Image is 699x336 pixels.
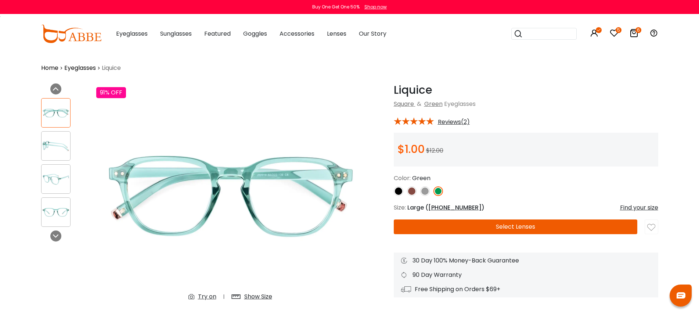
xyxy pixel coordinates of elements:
[401,285,651,294] div: Free Shipping on Orders $69+
[364,4,387,10] div: Shop now
[610,30,619,39] a: 5
[198,292,216,301] div: Try on
[394,174,411,182] span: Color:
[327,29,346,38] span: Lenses
[160,29,192,38] span: Sunglasses
[243,29,267,38] span: Goggles
[42,106,70,120] img: Liquice Green Plastic Eyeglasses , UniversalBridgeFit Frames from ABBE Glasses
[444,100,476,108] span: Eyeglasses
[401,256,651,265] div: 30 Day 100% Money-Back Guarantee
[394,83,658,97] h1: Liquice
[96,83,364,307] img: Liquice Green Plastic Eyeglasses , UniversalBridgeFit Frames from ABBE Glasses
[42,205,70,219] img: Liquice Green Plastic Eyeglasses , UniversalBridgeFit Frames from ABBE Glasses
[394,219,637,234] button: Select Lenses
[312,4,360,10] div: Buy One Get One 50%
[677,292,685,299] img: chat
[359,29,386,38] span: Our Story
[361,4,387,10] a: Shop now
[42,172,70,186] img: Liquice Green Plastic Eyeglasses , UniversalBridgeFit Frames from ABBE Glasses
[41,25,101,43] img: abbeglasses.com
[96,87,126,98] div: 91% OFF
[426,146,443,155] span: $12.00
[616,27,621,33] i: 5
[438,119,470,125] span: Reviews(2)
[397,141,425,157] span: $1.00
[620,203,658,212] div: Find your size
[41,64,58,72] a: Home
[407,203,484,212] span: Large ( )
[415,100,423,108] span: &
[116,29,148,38] span: Eyeglasses
[102,64,121,72] span: Liquice
[394,100,414,108] a: Square
[64,64,96,72] a: Eyeglasses
[635,27,641,33] i: 6
[647,224,655,232] img: like
[424,100,443,108] a: Green
[280,29,314,38] span: Accessories
[394,203,406,212] span: Size:
[244,292,272,301] div: Show Size
[401,271,651,279] div: 90 Day Warranty
[428,203,482,212] span: [PHONE_NUMBER]
[42,139,70,153] img: Liquice Green Plastic Eyeglasses , UniversalBridgeFit Frames from ABBE Glasses
[412,174,430,182] span: Green
[204,29,231,38] span: Featured
[630,30,638,39] a: 6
